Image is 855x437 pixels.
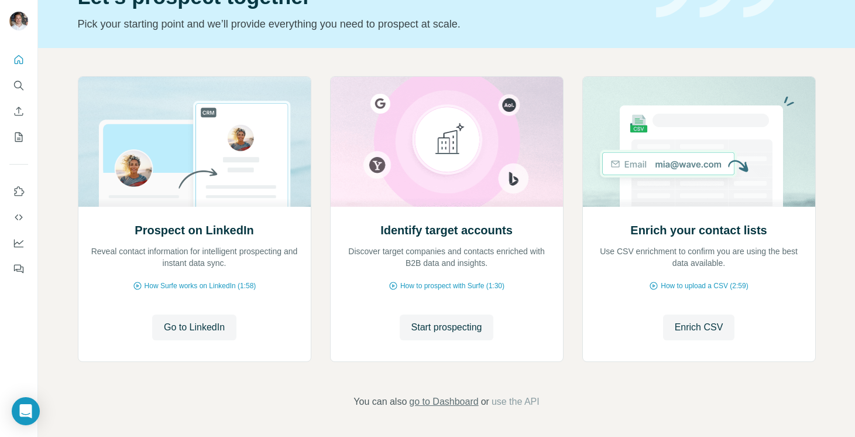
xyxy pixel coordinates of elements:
[582,77,816,207] img: Enrich your contact lists
[152,315,236,340] button: Go to LinkedIn
[9,12,28,30] img: Avatar
[630,222,767,238] h2: Enrich your contact lists
[342,245,551,269] p: Discover target companies and contacts enriched with B2B data and insights.
[90,245,299,269] p: Reveal contact information for intelligent prospecting and instant data sync.
[330,77,564,207] img: Identify target accounts
[661,281,748,291] span: How to upload a CSV (2:59)
[663,315,735,340] button: Enrich CSV
[9,233,28,254] button: Dashboard
[595,245,804,269] p: Use CSV enrichment to confirm you are using the best data available.
[9,101,28,122] button: Enrich CSV
[12,397,40,425] div: Open Intercom Messenger
[353,395,407,409] span: You can also
[9,207,28,228] button: Use Surfe API
[9,181,28,202] button: Use Surfe on LinkedIn
[135,222,253,238] h2: Prospect on LinkedIn
[380,222,513,238] h2: Identify target accounts
[164,320,225,334] span: Go to LinkedIn
[400,315,494,340] button: Start prospecting
[9,127,28,148] button: My lists
[481,395,489,409] span: or
[9,49,28,70] button: Quick start
[145,281,256,291] span: How Surfe works on LinkedIn (1:58)
[675,320,723,334] span: Enrich CSV
[9,258,28,279] button: Feedback
[78,77,311,207] img: Prospect on LinkedIn
[409,395,478,409] button: go to Dashboard
[492,395,540,409] button: use the API
[78,16,642,32] p: Pick your starting point and we’ll provide everything you need to prospect at scale.
[411,320,482,334] span: Start prospecting
[400,281,504,291] span: How to prospect with Surfe (1:30)
[9,75,28,96] button: Search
